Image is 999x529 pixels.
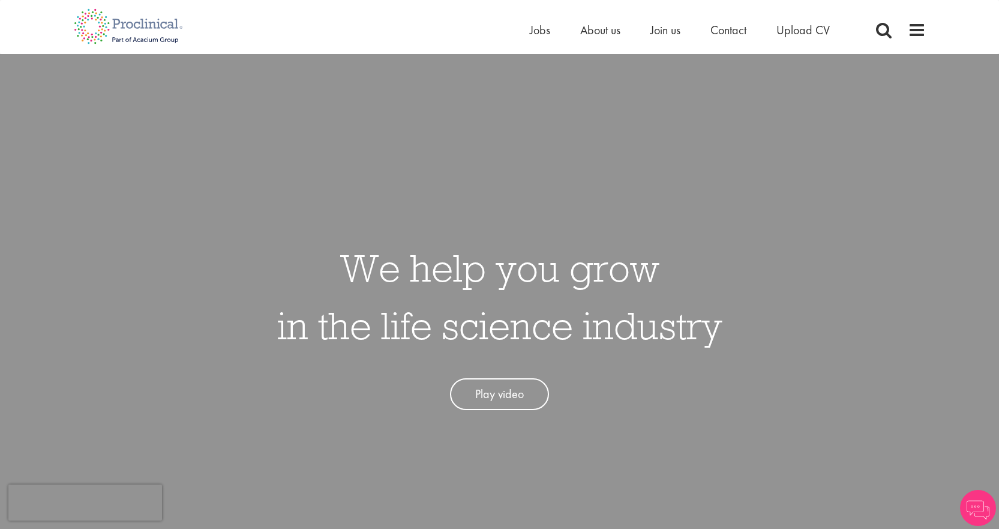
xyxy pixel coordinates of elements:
[530,22,550,38] a: Jobs
[450,378,549,410] a: Play video
[960,490,996,526] img: Chatbot
[710,22,746,38] a: Contact
[580,22,620,38] a: About us
[277,239,722,354] h1: We help you grow in the life science industry
[776,22,830,38] a: Upload CV
[650,22,680,38] a: Join us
